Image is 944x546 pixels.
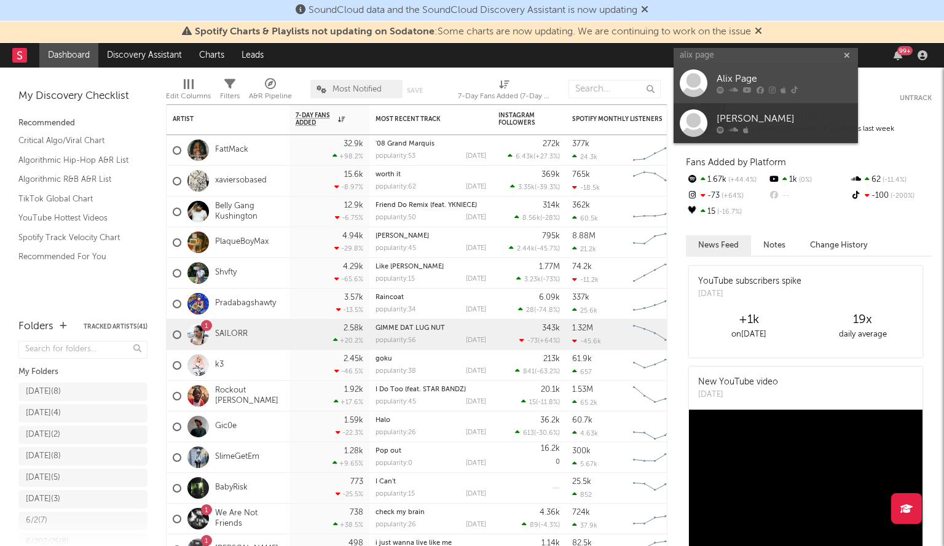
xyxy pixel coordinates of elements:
div: 724k [572,509,590,517]
div: 4.29k [343,263,363,271]
span: -63.2 % [537,369,558,375]
a: Algorithmic R&B A&R List [18,173,135,186]
a: Raincoat [376,294,404,301]
div: [DATE] [466,368,486,375]
div: [DATE] [466,521,486,528]
a: [PERSON_NAME] [376,233,429,240]
svg: Chart title [627,473,683,504]
div: GIMME DAT LUG NUT [376,325,486,332]
div: check my brain [376,509,486,516]
div: 657 [572,368,592,376]
div: 765k [572,171,590,179]
svg: Chart title [627,227,683,258]
a: Pop out [376,448,401,454]
div: Edit Columns [166,89,211,104]
a: Recommended For You [18,250,135,263]
div: '08 Grand Marquis [376,141,486,147]
span: -73 [527,338,538,345]
a: SlimeGetEm [215,452,259,462]
div: popularity: 15 [376,491,415,497]
div: popularity: 15 [376,276,415,283]
div: 213k [543,355,560,363]
div: [DATE] [698,389,778,401]
div: [DATE] ( 8 ) [26,384,61,399]
div: +1k [692,313,806,327]
div: [DATE] [466,184,486,190]
a: Halo [376,417,390,424]
div: [PERSON_NAME] [717,112,852,127]
span: -74.8 % [536,307,558,314]
div: 4.94k [342,232,363,240]
div: 19 x [806,313,919,327]
div: 337k [572,294,589,302]
div: Recommended [18,116,147,131]
span: -200 % [889,193,914,200]
div: Raincoat [376,294,486,301]
div: -25.5 % [336,490,363,498]
div: A&R Pipeline [249,89,292,104]
div: My Folders [18,365,147,380]
div: daily average [806,327,919,342]
div: Yea Yea [376,233,486,240]
input: Search for artists [674,48,858,63]
div: +17.6 % [334,398,363,406]
div: 1.53M [572,386,593,394]
div: 6.09k [539,294,560,302]
a: Critical Algo/Viral Chart [18,134,135,147]
a: Discovery Assistant [98,43,191,68]
button: Tracked Artists(41) [84,324,147,330]
div: on [DATE] [692,327,806,342]
div: -46.5 % [334,367,363,375]
div: [DATE] [698,288,801,300]
a: Algorithmic Hip-Hop A&R List [18,154,135,167]
a: Leads [233,43,272,68]
div: 1.32M [572,324,593,332]
div: Halo [376,417,486,424]
span: -28 % [542,215,558,222]
span: -16.7 % [715,209,742,216]
div: [DATE] [466,276,486,283]
a: We Are Not Friends [215,509,283,529]
div: popularity: 62 [376,184,416,190]
span: 8.56k [522,215,540,222]
div: [DATE] ( 4 ) [26,406,61,421]
div: popularity: 53 [376,153,415,160]
div: 1.67k [686,172,768,188]
a: TikTok Global Chart [18,192,135,206]
span: : Some charts are now updating. We are continuing to work on the issue [195,27,751,37]
div: [DATE] ( 3 ) [26,492,60,507]
span: SoundCloud data and the SoundCloud Discovery Assistant is now updating [309,6,637,15]
div: 377k [572,140,589,148]
div: 852 [572,491,592,499]
div: ( ) [514,214,560,222]
div: ( ) [515,429,560,437]
a: [DATE](8) [18,447,147,466]
a: Friend Do Remix (feat. YKNIECE) [376,202,477,209]
a: goku [376,356,392,362]
span: 15 [529,399,536,406]
div: New YouTube video [698,376,778,389]
div: popularity: 38 [376,368,416,375]
span: 6.43k [516,154,533,160]
svg: Chart title [627,289,683,319]
span: -30.6 % [536,430,558,437]
div: ( ) [521,398,560,406]
div: 32.9k [344,140,363,148]
div: [DATE] [466,399,486,405]
span: -45.7 % [537,246,558,252]
div: 7-Day Fans Added (7-Day Fans Added) [458,89,550,104]
a: '08 Grand Marquis [376,141,435,147]
div: +9.65 % [332,459,363,467]
div: worth it [376,171,486,178]
a: Alix Page [674,63,858,103]
div: 99 + [897,46,913,55]
div: Artist [173,115,265,123]
div: 1.59k [344,416,363,424]
div: popularity: 56 [376,337,416,344]
div: 15 [686,204,768,220]
svg: Chart title [627,411,683,442]
a: YouTube Hottest Videos [18,211,135,225]
a: Charts [191,43,233,68]
div: 4.36k [540,509,560,517]
button: Untrack [900,92,932,104]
